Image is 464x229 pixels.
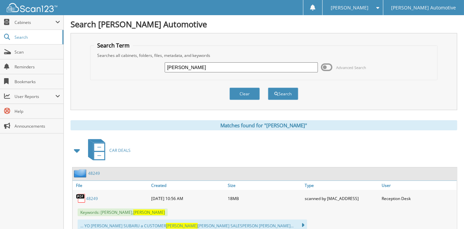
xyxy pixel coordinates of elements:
span: Search [15,34,59,40]
span: [PERSON_NAME] [133,209,165,215]
span: User Reports [15,94,55,99]
a: CAR DEALS [84,137,131,164]
a: Type [303,181,380,190]
span: Reminders [15,64,60,70]
a: User [380,181,457,190]
span: Scan [15,49,60,55]
span: Announcements [15,123,60,129]
a: 48249 [88,170,100,176]
img: PDF.png [76,193,86,203]
div: 18MB [226,192,303,205]
a: File [73,181,149,190]
button: Search [268,88,298,100]
span: [PERSON_NAME] Automotive [391,6,456,10]
div: [DATE] 10:56 AM [149,192,226,205]
h1: Search [PERSON_NAME] Automotive [71,19,457,30]
div: scanned by [MAC_ADDRESS] [303,192,380,205]
a: Created [149,181,226,190]
span: [PERSON_NAME] [331,6,369,10]
span: Advanced Search [336,65,366,70]
iframe: Chat Widget [430,197,464,229]
div: Matches found for "[PERSON_NAME]" [71,120,457,130]
div: Searches all cabinets, folders, files, metadata, and keywords [94,53,434,58]
img: folder2.png [74,169,88,177]
button: Clear [229,88,260,100]
img: scan123-logo-white.svg [7,3,57,12]
span: [PERSON_NAME] [166,223,198,229]
span: CAR DEALS [109,148,131,153]
span: Cabinets [15,20,55,25]
a: 48249 [86,196,98,201]
legend: Search Term [94,42,133,49]
span: Bookmarks [15,79,60,85]
span: Help [15,108,60,114]
a: Size [226,181,303,190]
span: Keywords: [PERSON_NAME], [78,208,168,216]
div: Reception Desk [380,192,457,205]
